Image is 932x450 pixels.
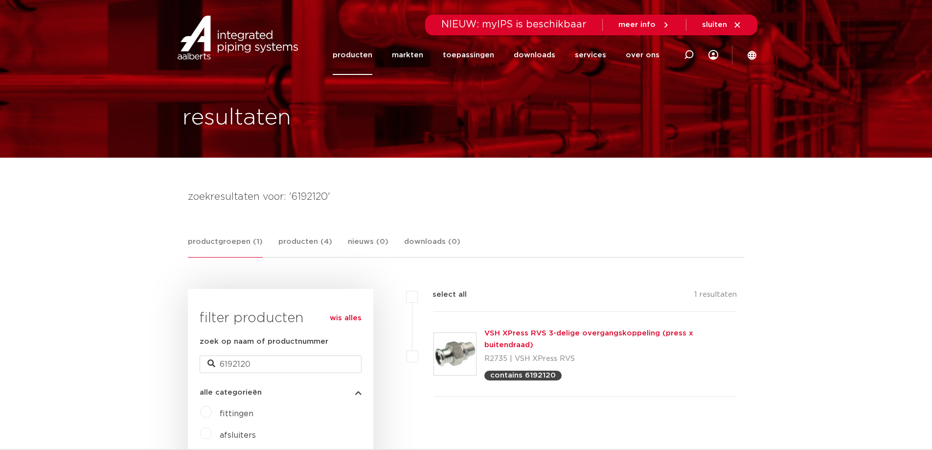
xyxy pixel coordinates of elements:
[348,236,388,257] a: nieuws (0)
[575,35,606,75] a: services
[220,431,256,439] a: afsluiters
[392,35,423,75] a: markten
[694,289,737,304] p: 1 resultaten
[618,21,656,28] span: meer info
[188,189,745,205] h4: zoekresultaten voor: '6192120'
[333,35,372,75] a: producten
[484,351,737,367] p: R2735 | VSH XPress RVS
[200,389,262,396] span: alle categorieën
[200,308,362,328] h3: filter producten
[441,20,587,29] span: NIEUW: myIPS is beschikbaar
[514,35,555,75] a: downloads
[702,21,742,29] a: sluiten
[418,289,467,301] label: select all
[708,35,718,75] div: my IPS
[278,236,332,257] a: producten (4)
[200,389,362,396] button: alle categorieën
[182,102,291,134] h1: resultaten
[188,236,263,258] a: productgroepen (1)
[200,355,362,373] input: zoeken
[404,236,460,257] a: downloads (0)
[333,35,659,75] nav: Menu
[490,372,556,379] p: contains 6192120
[484,330,693,349] a: VSH XPress RVS 3-delige overgangskoppeling (press x buitendraad)
[702,21,727,28] span: sluiten
[443,35,494,75] a: toepassingen
[330,312,362,324] a: wis alles
[434,333,476,375] img: Thumbnail for VSH XPress RVS 3-delige overgangskoppeling (press x buitendraad)
[626,35,659,75] a: over ons
[220,410,253,418] a: fittingen
[200,336,328,348] label: zoek op naam of productnummer
[618,21,670,29] a: meer info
